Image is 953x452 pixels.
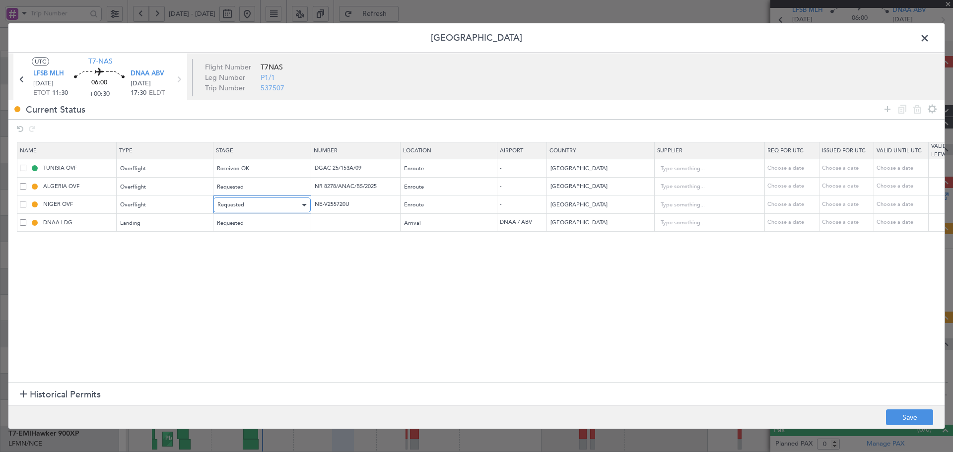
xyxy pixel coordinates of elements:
div: Choose a date [767,200,819,209]
div: Choose a date [877,200,928,209]
div: Choose a date [767,182,819,191]
div: Choose a date [767,164,819,173]
button: Save [886,409,933,425]
div: Choose a date [877,164,928,173]
div: Choose a date [822,164,874,173]
div: Choose a date [877,218,928,227]
span: Valid Until Utc [877,147,922,154]
span: Issued For Utc [822,147,866,154]
div: Choose a date [767,218,819,227]
div: Choose a date [822,218,874,227]
div: Choose a date [822,182,874,191]
header: [GEOGRAPHIC_DATA] [8,23,945,53]
div: Choose a date [822,200,874,209]
span: Req For Utc [767,147,804,154]
div: Choose a date [877,182,928,191]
